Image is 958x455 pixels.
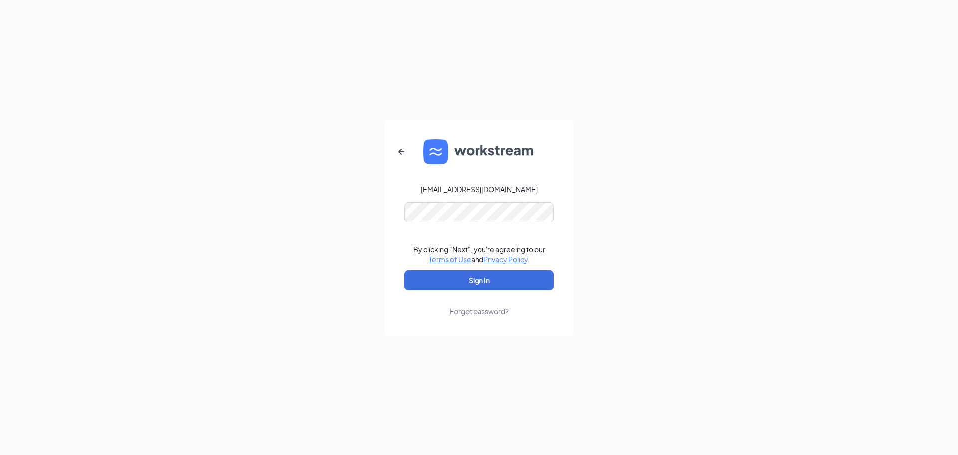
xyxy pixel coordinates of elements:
[404,270,554,290] button: Sign In
[450,306,509,316] div: Forgot password?
[429,255,471,264] a: Terms of Use
[395,146,407,158] svg: ArrowLeftNew
[450,290,509,316] a: Forgot password?
[483,255,528,264] a: Privacy Policy
[389,140,413,164] button: ArrowLeftNew
[413,244,545,264] div: By clicking "Next", you're agreeing to our and .
[423,139,535,164] img: WS logo and Workstream text
[421,184,538,194] div: [EMAIL_ADDRESS][DOMAIN_NAME]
